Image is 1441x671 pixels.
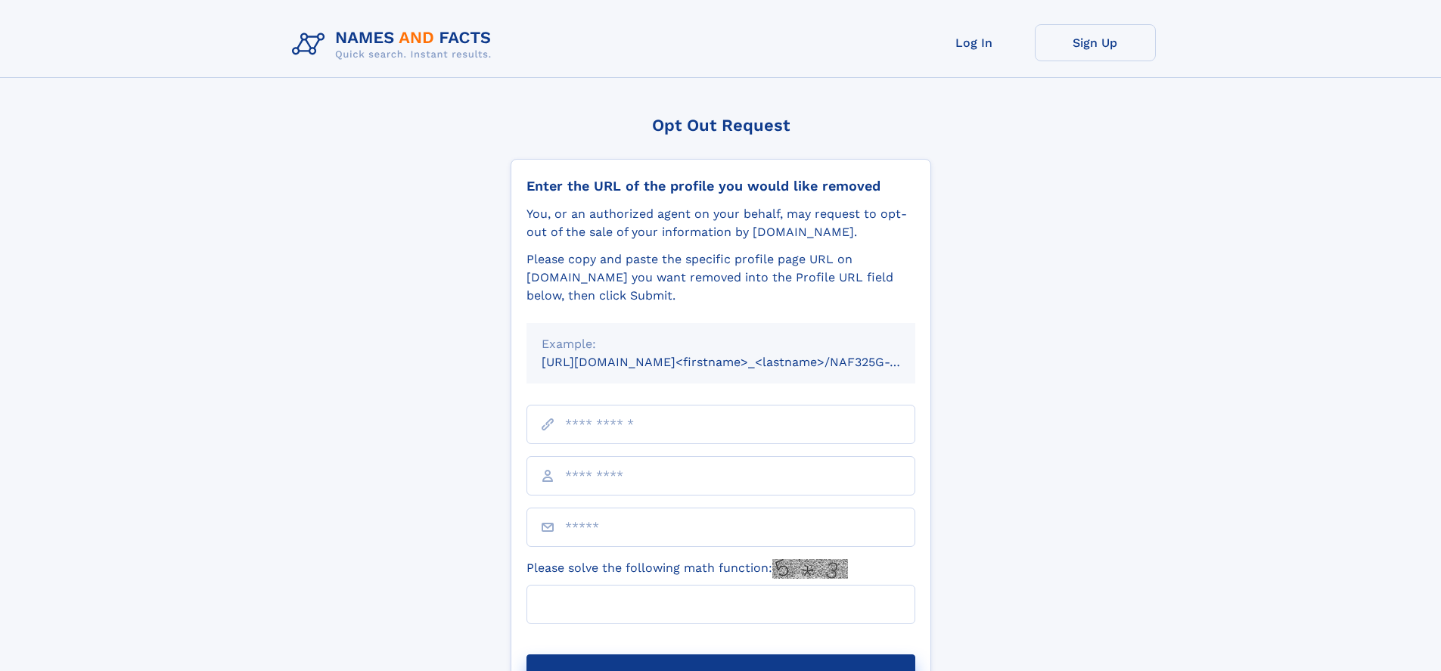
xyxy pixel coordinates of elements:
[526,250,915,305] div: Please copy and paste the specific profile page URL on [DOMAIN_NAME] you want removed into the Pr...
[511,116,931,135] div: Opt Out Request
[1035,24,1156,61] a: Sign Up
[526,559,848,579] label: Please solve the following math function:
[286,24,504,65] img: Logo Names and Facts
[914,24,1035,61] a: Log In
[542,355,944,369] small: [URL][DOMAIN_NAME]<firstname>_<lastname>/NAF325G-xxxxxxxx
[526,178,915,194] div: Enter the URL of the profile you would like removed
[542,335,900,353] div: Example:
[526,205,915,241] div: You, or an authorized agent on your behalf, may request to opt-out of the sale of your informatio...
